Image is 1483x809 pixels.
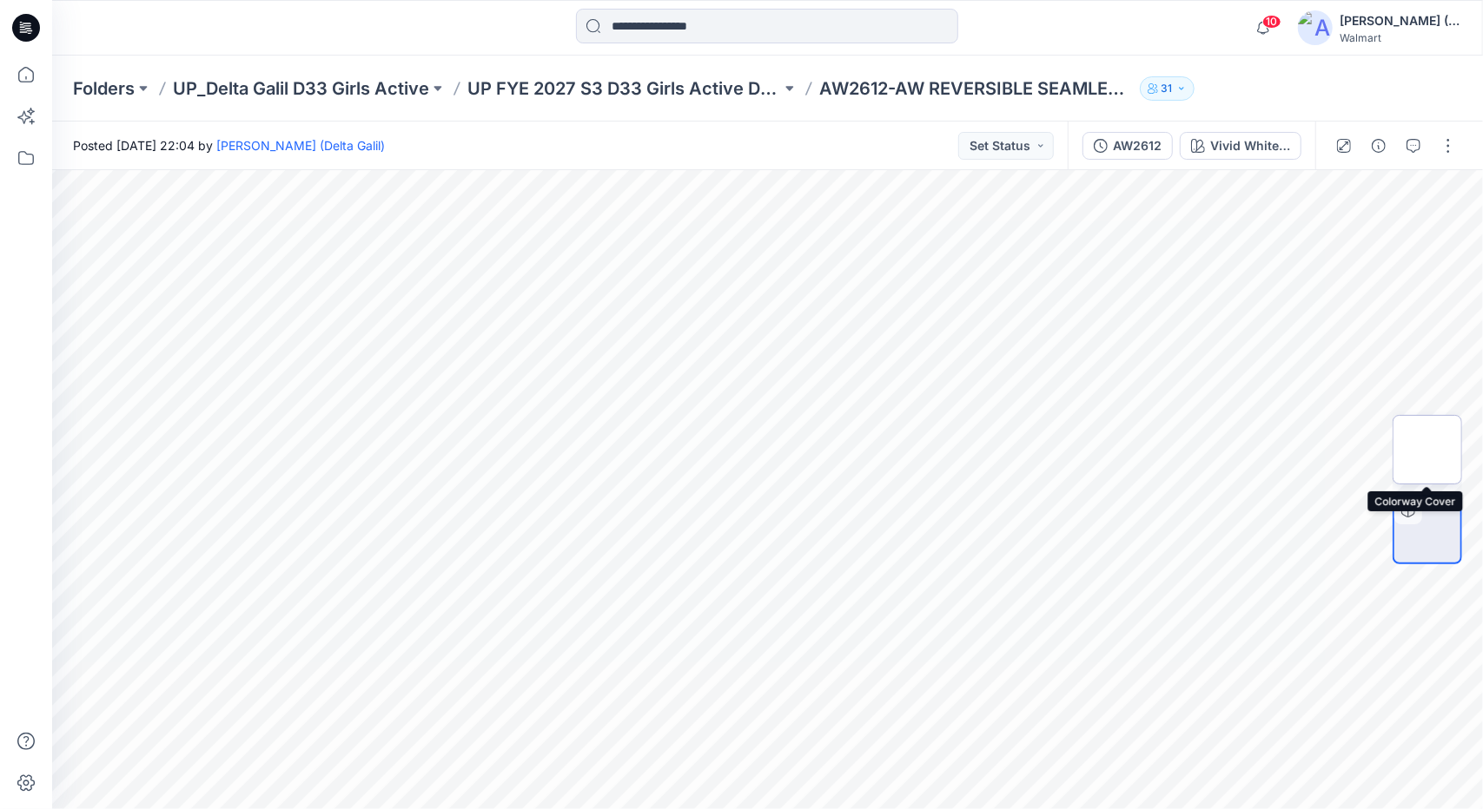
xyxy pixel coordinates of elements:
[1082,132,1173,160] button: AW2612
[1340,10,1461,31] div: [PERSON_NAME] (Delta Galil)
[819,76,1133,101] p: AW2612-AW REVERSIBLE SEAMLESS SPORTA BRA
[1210,136,1290,155] div: Vivid White/Black Soot
[1298,10,1333,45] img: avatar
[1180,132,1301,160] button: Vivid White/Black Soot
[1262,15,1281,29] span: 10
[1340,31,1461,44] div: Walmart
[173,76,429,101] a: UP_Delta Galil D33 Girls Active
[216,138,385,153] a: [PERSON_NAME] (Delta Galil)
[73,136,385,155] span: Posted [DATE] 22:04 by
[467,76,781,101] a: UP FYE 2027 S3 D33 Girls Active Delta
[1162,79,1173,98] p: 31
[73,76,135,101] a: Folders
[1365,132,1393,160] button: Details
[1140,76,1195,101] button: 31
[1113,136,1162,155] div: AW2612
